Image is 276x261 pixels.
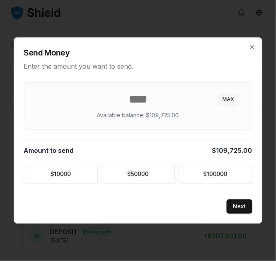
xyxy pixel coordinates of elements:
[24,62,252,71] p: Enter the amount you want to send.
[218,93,239,106] button: MAX
[227,200,252,214] button: Next
[97,112,179,120] p: Available balance: $109,725.00
[24,47,252,59] h2: Send Money
[212,146,252,156] span: $109,725.00
[101,165,175,184] button: $50000
[24,146,74,156] span: Amount to send
[178,165,252,184] button: $100000
[24,165,98,184] button: $10000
